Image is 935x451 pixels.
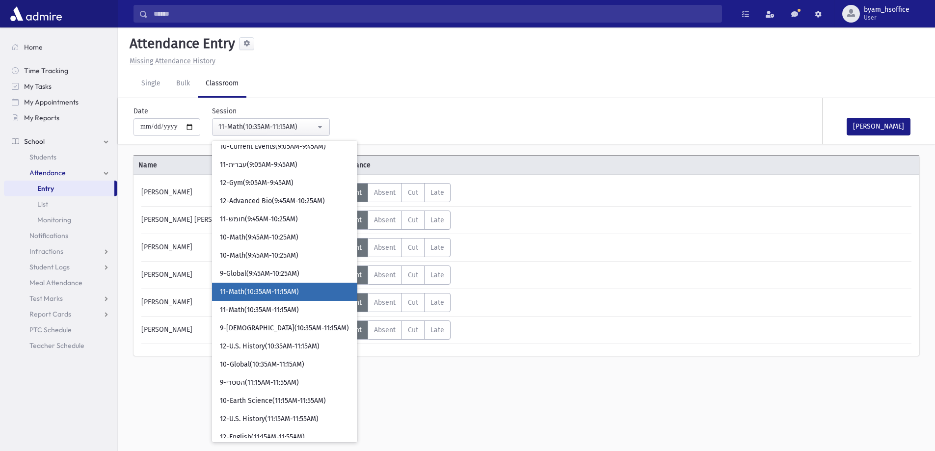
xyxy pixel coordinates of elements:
[134,160,330,170] span: Name
[4,165,117,181] a: Attendance
[134,70,168,98] a: Single
[374,243,396,252] span: Absent
[408,326,418,334] span: Cut
[4,228,117,243] a: Notifications
[24,137,45,146] span: School
[331,211,451,230] div: AttTypes
[408,188,418,197] span: Cut
[331,293,451,312] div: AttTypes
[29,294,63,303] span: Test Marks
[430,216,444,224] span: Late
[29,153,56,161] span: Students
[220,142,326,152] span: 10-Current Events(9:05AM-9:45AM)
[4,133,117,149] a: School
[4,181,114,196] a: Entry
[29,168,66,177] span: Attendance
[330,160,526,170] span: Attendance
[430,243,444,252] span: Late
[29,310,71,318] span: Report Cards
[408,216,418,224] span: Cut
[430,188,444,197] span: Late
[220,414,319,424] span: 12-U.S. History(11:15AM-11:55AM)
[220,251,298,261] span: 10-Math(9:45AM-10:25AM)
[408,243,418,252] span: Cut
[4,149,117,165] a: Students
[198,70,246,98] a: Classroom
[4,212,117,228] a: Monitoring
[29,325,72,334] span: PTC Schedule
[29,341,84,350] span: Teacher Schedule
[130,57,215,65] u: Missing Attendance History
[4,322,117,338] a: PTC Schedule
[148,5,721,23] input: Search
[847,118,910,135] button: [PERSON_NAME]
[37,215,71,224] span: Monitoring
[220,214,298,224] span: 11-חומש(9:45AM-10:25AM)
[37,184,54,193] span: Entry
[374,298,396,307] span: Absent
[374,326,396,334] span: Absent
[218,122,316,132] div: 11-Math(10:35AM-11:15AM)
[220,342,320,351] span: 12-U.S. History(10:35AM-11:15AM)
[220,269,299,279] span: 9-Global(9:45AM-10:25AM)
[374,271,396,279] span: Absent
[4,259,117,275] a: Student Logs
[29,247,63,256] span: Infractions
[4,306,117,322] a: Report Cards
[331,238,451,257] div: AttTypes
[430,326,444,334] span: Late
[220,178,294,188] span: 12-Gym(9:05AM-9:45AM)
[4,196,117,212] a: List
[408,271,418,279] span: Cut
[136,265,331,285] div: [PERSON_NAME]
[220,233,298,242] span: 10-Math(9:45AM-10:25AM)
[136,238,331,257] div: [PERSON_NAME]
[4,63,117,79] a: Time Tracking
[864,14,909,22] span: User
[126,35,235,52] h5: Attendance Entry
[136,293,331,312] div: [PERSON_NAME]
[24,98,79,106] span: My Appointments
[864,6,909,14] span: byam_hsoffice
[430,271,444,279] span: Late
[37,200,48,209] span: List
[4,243,117,259] a: Infractions
[331,320,451,340] div: AttTypes
[430,298,444,307] span: Late
[24,113,59,122] span: My Reports
[4,338,117,353] a: Teacher Schedule
[168,70,198,98] a: Bulk
[29,231,68,240] span: Notifications
[220,160,297,170] span: 11-עברית(9:05AM-9:45AM)
[220,323,349,333] span: 9-[DEMOGRAPHIC_DATA](10:35AM-11:15AM)
[220,305,299,315] span: 11-Math(10:35AM-11:15AM)
[212,118,330,136] button: 11-Math(10:35AM-11:15AM)
[220,396,326,406] span: 10-Earth Science(11:15AM-11:55AM)
[220,196,325,206] span: 12-Advanced Bio(9:45AM-10:25AM)
[4,79,117,94] a: My Tasks
[24,66,68,75] span: Time Tracking
[4,275,117,291] a: Meal Attendance
[24,43,43,52] span: Home
[331,183,451,202] div: AttTypes
[220,378,299,388] span: 9-הסטרי(11:15AM-11:55AM)
[220,360,304,370] span: 10-Global(10:35AM-11:15AM)
[331,265,451,285] div: AttTypes
[408,298,418,307] span: Cut
[4,291,117,306] a: Test Marks
[4,94,117,110] a: My Appointments
[134,106,148,116] label: Date
[29,278,82,287] span: Meal Attendance
[4,110,117,126] a: My Reports
[136,211,331,230] div: [PERSON_NAME] [PERSON_NAME]
[212,106,237,116] label: Session
[29,263,70,271] span: Student Logs
[220,287,299,297] span: 11-Math(10:35AM-11:15AM)
[374,216,396,224] span: Absent
[374,188,396,197] span: Absent
[126,57,215,65] a: Missing Attendance History
[136,183,331,202] div: [PERSON_NAME]
[24,82,52,91] span: My Tasks
[220,432,305,442] span: 12-English(11:15AM-11:55AM)
[4,39,117,55] a: Home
